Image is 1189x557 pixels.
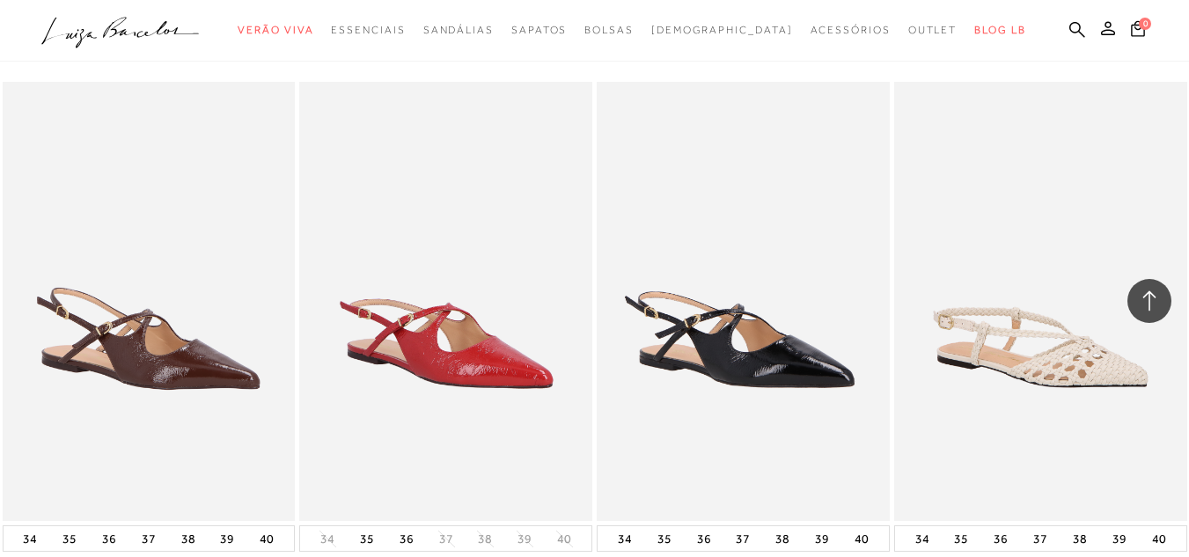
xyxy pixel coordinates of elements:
a: noSubCategoriesText [811,14,891,47]
button: 36 [988,526,1013,551]
span: R$499,90 [312,48,381,62]
button: 40 [849,526,874,551]
button: 35 [57,526,82,551]
button: 39 [1107,526,1132,551]
span: Sapatos [511,24,567,36]
a: noSubCategoriesText [331,14,405,47]
button: 34 [315,531,340,547]
span: Outlet [908,24,958,36]
button: 38 [473,531,497,547]
span: R$559,90 [907,48,976,62]
a: BLOG LB [974,14,1025,47]
button: 40 [254,526,279,551]
button: 38 [770,526,795,551]
button: 34 [18,526,42,551]
button: 36 [394,526,419,551]
a: SAPATILHA DE BICO FINO EM VERNIZ CAFÉ COM RECORTES [4,84,294,518]
span: Essenciais [331,24,405,36]
button: 38 [176,526,201,551]
button: 37 [434,531,459,547]
span: Bolsas [584,24,634,36]
button: 39 [810,526,834,551]
button: 40 [1147,526,1171,551]
button: 35 [652,526,677,551]
button: 36 [692,526,716,551]
span: Acessórios [811,24,891,36]
button: 35 [949,526,973,551]
button: 37 [730,526,755,551]
a: noSubCategoriesText [651,14,793,47]
img: SAPATILHA SLINGBACK TRANÇADA EM COURO OFF WHITE [896,84,1185,518]
span: BLOG LB [974,24,1025,36]
button: 35 [355,526,379,551]
span: Sandálias [423,24,494,36]
a: noSubCategoriesText [908,14,958,47]
button: 37 [1028,526,1053,551]
button: 39 [512,531,537,547]
button: 34 [613,526,637,551]
span: R$599,90 [16,48,84,62]
a: noSubCategoriesText [238,14,313,47]
a: SAPATILHA DE BICO FINO EM VERNIZ PRETO COM RECORTES SAPATILHA DE BICO FINO EM VERNIZ PRETO COM RE... [598,84,888,518]
a: noSubCategoriesText [511,14,567,47]
img: SAPATILHA DE BICO FINO EM VERNIZ PRETO COM RECORTES [598,84,888,518]
span: 0 [1139,18,1151,30]
button: 40 [552,531,576,547]
a: SAPATILHA DE BICO FINO EM VERNIZ VERMELHO RED COM RECORTES SAPATILHA DE BICO FINO EM VERNIZ VERME... [301,84,591,518]
img: SAPATILHA DE BICO FINO EM VERNIZ VERMELHO RED COM RECORTES [301,84,591,518]
button: 39 [215,526,239,551]
a: SAPATILHA SLINGBACK TRANÇADA EM COURO OFF WHITE SAPATILHA SLINGBACK TRANÇADA EM COURO OFF WHITE [896,84,1185,518]
button: 36 [97,526,121,551]
button: 0 [1126,19,1150,43]
a: noSubCategoriesText [584,14,634,47]
span: R$499,90 [610,48,679,62]
a: noSubCategoriesText [423,14,494,47]
button: 37 [136,526,161,551]
img: SAPATILHA DE BICO FINO EM VERNIZ CAFÉ COM RECORTES [4,82,296,521]
button: 34 [910,526,935,551]
span: [DEMOGRAPHIC_DATA] [651,24,793,36]
span: Verão Viva [238,24,313,36]
button: 38 [1068,526,1092,551]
